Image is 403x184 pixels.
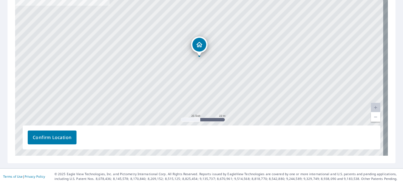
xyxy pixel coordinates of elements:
a: Current Level 20, Zoom Out [371,112,380,122]
div: Dropped pin, building 1, Residential property, 1067 Fm 706 Lufkin, TX 75904 [191,36,207,56]
span: Confirm Location [33,134,71,142]
a: Terms of Use [3,174,23,179]
button: Confirm Location [28,131,77,144]
p: © 2025 Eagle View Technologies, Inc. and Pictometry International Corp. All Rights Reserved. Repo... [54,172,400,181]
p: | [3,175,45,178]
a: Privacy Policy [25,174,45,179]
a: Current Level 20, Zoom In Disabled [371,103,380,112]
